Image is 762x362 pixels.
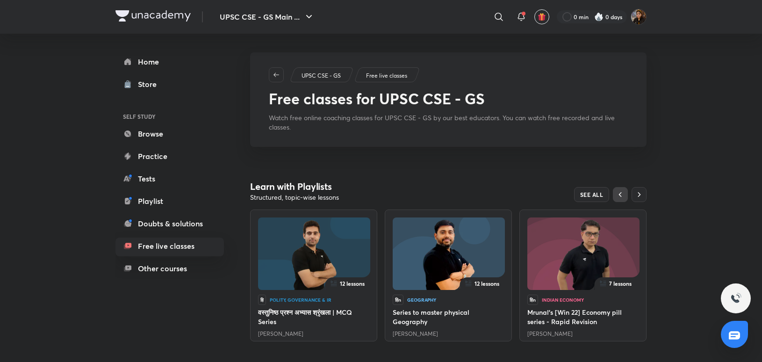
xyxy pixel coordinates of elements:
[631,9,647,25] img: Varsha Parashar
[544,219,623,292] img: edu-image
[115,237,224,255] a: Free live classes
[527,330,573,337] a: [PERSON_NAME]
[527,217,640,290] img: edu-thumbnail
[258,308,369,326] h6: वस्तुनिष्ठ प्रश्न अभ्यास श्रृंखला | MCQ Series
[365,72,409,80] a: Free live classes
[115,259,224,278] a: Other courses
[393,330,438,337] a: [PERSON_NAME]
[115,75,224,94] a: Store
[115,124,224,143] a: Browse
[258,295,266,305] span: हि
[258,330,303,337] a: [PERSON_NAME]
[393,308,504,326] h6: Series to master physical Geography
[115,10,191,22] img: Company Logo
[138,79,162,90] div: Store
[258,217,370,290] img: edu-thumbnail
[340,280,365,287] span: 12 lessons
[269,113,628,132] p: Watch free online coaching classes for UPSC CSE - GS by our best educators. You can watch free re...
[527,308,639,326] h6: Mrunal’s [Win 22] Economy pill series - Rapid Revision
[115,169,224,188] a: Tests
[474,280,499,287] span: 12 lessons
[580,191,604,198] span: SEE ALL
[574,187,610,202] button: SEE ALL
[214,7,320,26] button: UPSC CSE - GS Main ...
[302,72,341,80] p: UPSC CSE - GS
[115,109,224,124] h6: SELF STUDY
[250,181,448,193] h4: Learn with Playlists
[393,217,505,290] img: edu-thumbnail
[115,52,224,71] a: Home
[407,297,436,303] div: Geography
[274,219,354,292] img: edu-image
[730,293,741,304] img: ttu
[300,72,343,80] a: UPSC CSE - GS
[366,72,407,80] p: Free live classes
[609,280,632,287] span: 7 lessons
[269,90,485,108] h1: Free classes for UPSC CSE - GS
[115,10,191,24] a: Company Logo
[409,219,489,292] img: edu-image
[527,295,538,305] span: हिn
[115,214,224,233] a: Doubts & solutions
[250,193,448,202] p: Structured, topic-wise lessons
[115,147,224,166] a: Practice
[534,9,549,24] button: avatar
[270,297,331,303] div: Polity, Governance & IR
[594,12,604,22] img: streak
[393,295,403,305] span: हिn
[538,13,546,21] img: avatar
[542,297,584,303] div: Indian Economy
[519,210,647,341] a: edu-thumbnailedu-image7 lessonsहिnIndian EconomyMrunal’s [Win 22] Economy pill series - Rapid Rev...
[115,192,224,210] a: Playlist
[385,210,512,341] a: edu-thumbnailedu-image12 lessonsहिnGeographySeries to master physical Geography[PERSON_NAME]
[250,210,377,341] a: edu-thumbnailedu-image12 lessonsहिPolity, Governance & IRवस्तुनिष्ठ प्रश्न अभ्यास श्रृंखला | MCQ ...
